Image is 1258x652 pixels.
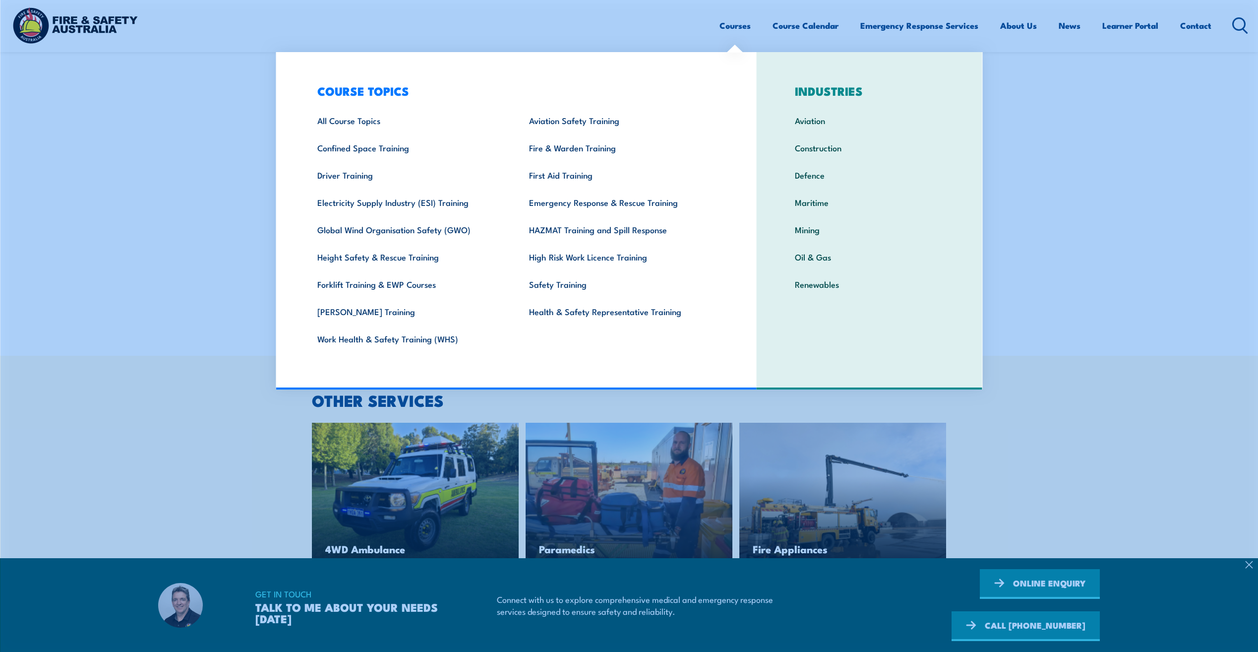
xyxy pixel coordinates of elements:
[860,12,978,39] a: Emergency Response Services
[255,587,455,601] span: GET IN TOUCH
[779,270,959,298] a: Renewables
[980,569,1100,599] a: ONLINE ENQUIRY
[719,12,751,39] a: Courses
[539,543,719,555] span: Paramedics
[753,543,933,555] span: Fire Appliances
[779,134,959,161] a: Construction
[514,298,725,325] a: Health & Safety Representative Training
[514,161,725,189] a: First Aid Training
[158,583,203,628] img: Dave – Fire and Safety Australia
[302,216,514,243] a: Global Wind Organisation Safety (GWO)
[302,134,514,161] a: Confined Space Training
[514,243,725,270] a: High Risk Work Licence Training
[255,601,455,624] h3: TALK TO ME ABOUT YOUR NEEDS [DATE]
[779,84,959,98] h3: INDUSTRIES
[302,270,514,298] a: Forklift Training & EWP Courses
[952,611,1100,641] a: CALL [PHONE_NUMBER]
[302,107,514,134] a: All Course Topics
[514,216,725,243] a: HAZMAT Training and Spill Response
[514,189,725,216] a: Emergency Response & Rescue Training
[497,593,790,617] p: Connect with us to explore comprehensive medical and emergency response services designed to ensu...
[779,107,959,134] a: Aviation
[302,161,514,189] a: Driver Training
[514,107,725,134] a: Aviation Safety Training
[325,543,505,555] span: 4WD Ambulance
[302,243,514,270] a: Height Safety & Rescue Training
[1059,12,1080,39] a: News
[779,216,959,243] a: Mining
[779,243,959,270] a: Oil & Gas
[514,270,725,298] a: Safety Training
[779,161,959,189] a: Defence
[312,393,947,407] h2: OTHER SERVICES
[302,84,725,98] h3: COURSE TOPICS
[302,298,514,325] a: [PERSON_NAME] Training
[1000,12,1037,39] a: About Us
[302,189,514,216] a: Electricity Supply Industry (ESI) Training
[773,12,839,39] a: Course Calendar
[779,189,959,216] a: Maritime
[1102,12,1158,39] a: Learner Portal
[1180,12,1211,39] a: Contact
[514,134,725,161] a: Fire & Warden Training
[302,325,514,352] a: Work Health & Safety Training (WHS)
